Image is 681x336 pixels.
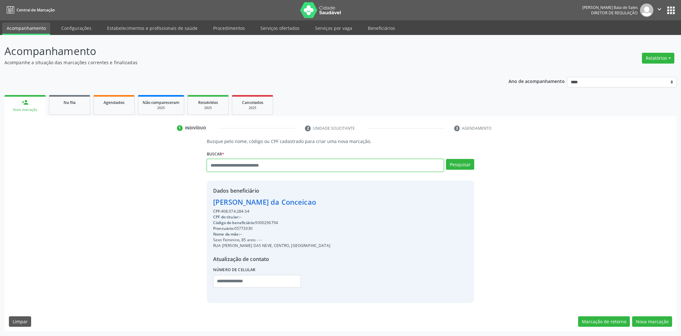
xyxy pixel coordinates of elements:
[17,7,55,13] span: Central de Marcação
[656,6,663,13] i: 
[177,125,183,131] div: 1
[4,59,475,66] p: Acompanhe a situação das marcações correntes e finalizadas
[509,77,565,85] p: Ano de acompanhamento
[591,10,638,16] span: Diretor de regulação
[22,99,29,106] div: person_add
[213,214,330,220] div: --
[213,209,221,214] span: CPF:
[207,149,224,159] label: Buscar
[632,316,672,327] button: Nova marcação
[104,100,125,105] span: Agendados
[213,226,234,231] span: Prontuário:
[653,3,665,17] button: 
[213,243,330,249] div: RUA [PERSON_NAME] DAS NEVE, CENTRO, [GEOGRAPHIC_DATA]
[57,23,96,34] a: Configurações
[207,138,474,145] p: Busque pelo nome, código ou CPF cadastrado para criar uma nova marcação.
[103,23,202,34] a: Estabelecimentos e profissionais de saúde
[213,197,330,207] div: [PERSON_NAME] da Conceicao
[9,107,41,112] div: Nova marcação
[213,209,330,214] div: 408.074.284-34
[4,5,55,15] a: Central de Marcação
[446,159,474,170] button: Pesquisar
[213,220,255,225] span: Código do beneficiário:
[9,316,31,327] button: Limpar
[213,187,330,195] div: Dados beneficiário
[363,23,400,34] a: Beneficiários
[242,100,263,105] span: Cancelados
[213,214,239,220] span: CPF do titular:
[143,106,179,110] div: 2025
[256,23,304,34] a: Serviços ofertados
[213,237,330,243] div: Sexo Feminino, 85 anos - --
[209,23,249,34] a: Procedimentos
[311,23,357,34] a: Serviços por vaga
[640,3,653,17] img: img
[582,5,638,10] div: [PERSON_NAME] Baia de Sales
[198,100,218,105] span: Resolvidos
[642,53,674,64] button: Relatórios
[213,231,240,237] span: Nome da mãe:
[578,316,630,327] button: Marcação de retorno
[143,100,179,105] span: Não compareceram
[4,43,475,59] p: Acompanhamento
[185,125,206,131] div: Indivíduo
[2,23,50,35] a: Acompanhamento
[64,100,76,105] span: Na fila
[192,106,224,110] div: 2025
[213,226,330,231] div: 05773330
[213,255,330,263] div: Atualização de contato
[237,106,268,110] div: 2025
[213,220,330,226] div: 9000296794
[213,231,330,237] div: --
[665,5,677,16] button: apps
[213,265,256,275] label: Número de celular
